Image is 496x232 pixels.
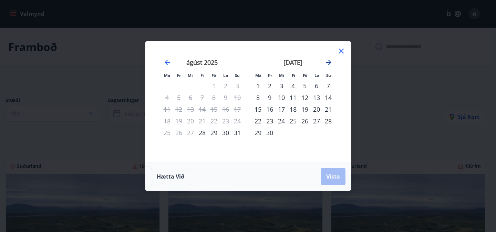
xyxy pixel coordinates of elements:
small: Fi [200,73,204,78]
div: 29 [208,127,220,139]
td: Choose laugardagur, 13. september 2025 as your check-in date. It’s available. [311,92,322,103]
td: Choose föstudagur, 12. september 2025 as your check-in date. It’s available. [299,92,311,103]
div: 2 [264,80,276,92]
div: 19 [299,103,311,115]
small: Má [255,73,261,78]
td: Choose föstudagur, 29. ágúst 2025 as your check-in date. It’s available. [208,127,220,139]
td: Not available. föstudagur, 15. ágúst 2025 [208,103,220,115]
td: Choose fimmtudagur, 18. september 2025 as your check-in date. It’s available. [287,103,299,115]
td: Not available. fimmtudagur, 7. ágúst 2025 [196,92,208,103]
div: 18 [287,103,299,115]
small: Þr [177,73,181,78]
div: 15 [252,103,264,115]
td: Not available. fimmtudagur, 21. ágúst 2025 [196,115,208,127]
td: Not available. fimmtudagur, 14. ágúst 2025 [196,103,208,115]
div: Move forward to switch to the next month. [324,58,333,67]
td: Not available. mánudagur, 18. ágúst 2025 [161,115,173,127]
td: Choose þriðjudagur, 16. september 2025 as your check-in date. It’s available. [264,103,276,115]
td: Choose mánudagur, 1. september 2025 as your check-in date. It’s available. [252,80,264,92]
small: Þr [268,73,272,78]
div: 9 [264,92,276,103]
div: 17 [276,103,287,115]
div: 28 [322,115,334,127]
span: Hætta við [157,173,184,180]
div: 4 [287,80,299,92]
td: Choose miðvikudagur, 24. september 2025 as your check-in date. It’s available. [276,115,287,127]
td: Not available. föstudagur, 8. ágúst 2025 [208,92,220,103]
td: Not available. þriðjudagur, 5. ágúst 2025 [173,92,185,103]
div: 24 [276,115,287,127]
td: Not available. mánudagur, 4. ágúst 2025 [161,92,173,103]
div: 3 [276,80,287,92]
td: Choose þriðjudagur, 2. september 2025 as your check-in date. It’s available. [264,80,276,92]
div: 26 [299,115,311,127]
div: 13 [311,92,322,103]
td: Choose föstudagur, 19. september 2025 as your check-in date. It’s available. [299,103,311,115]
div: 7 [322,80,334,92]
td: Choose mánudagur, 15. september 2025 as your check-in date. It’s available. [252,103,264,115]
td: Not available. laugardagur, 9. ágúst 2025 [220,92,231,103]
div: 30 [220,127,231,139]
small: Su [235,73,240,78]
td: Not available. miðvikudagur, 6. ágúst 2025 [185,92,196,103]
div: 5 [299,80,311,92]
td: Not available. þriðjudagur, 19. ágúst 2025 [173,115,185,127]
td: Choose miðvikudagur, 17. september 2025 as your check-in date. It’s available. [276,103,287,115]
div: 11 [287,92,299,103]
td: Choose laugardagur, 6. september 2025 as your check-in date. It’s available. [311,80,322,92]
div: 28 [196,127,208,139]
td: Choose sunnudagur, 28. september 2025 as your check-in date. It’s available. [322,115,334,127]
td: Not available. föstudagur, 1. ágúst 2025 [208,80,220,92]
small: La [314,73,319,78]
td: Choose mánudagur, 8. september 2025 as your check-in date. It’s available. [252,92,264,103]
td: Choose mánudagur, 22. september 2025 as your check-in date. It’s available. [252,115,264,127]
td: Choose sunnudagur, 21. september 2025 as your check-in date. It’s available. [322,103,334,115]
td: Not available. sunnudagur, 3. ágúst 2025 [231,80,243,92]
td: Not available. þriðjudagur, 26. ágúst 2025 [173,127,185,139]
div: 21 [322,103,334,115]
div: 16 [264,103,276,115]
td: Choose þriðjudagur, 23. september 2025 as your check-in date. It’s available. [264,115,276,127]
small: Fö [303,73,307,78]
strong: [DATE] [283,58,302,67]
td: Not available. mánudagur, 11. ágúst 2025 [161,103,173,115]
td: Choose þriðjudagur, 9. september 2025 as your check-in date. It’s available. [264,92,276,103]
div: 14 [322,92,334,103]
td: Choose fimmtudagur, 25. september 2025 as your check-in date. It’s available. [287,115,299,127]
small: Fö [211,73,216,78]
td: Not available. sunnudagur, 10. ágúst 2025 [231,92,243,103]
td: Choose fimmtudagur, 4. september 2025 as your check-in date. It’s available. [287,80,299,92]
td: Choose laugardagur, 20. september 2025 as your check-in date. It’s available. [311,103,322,115]
td: Not available. miðvikudagur, 27. ágúst 2025 [185,127,196,139]
td: Not available. mánudagur, 25. ágúst 2025 [161,127,173,139]
div: 29 [252,127,264,139]
td: Not available. sunnudagur, 24. ágúst 2025 [231,115,243,127]
small: Má [164,73,170,78]
td: Not available. laugardagur, 23. ágúst 2025 [220,115,231,127]
td: Choose laugardagur, 27. september 2025 as your check-in date. It’s available. [311,115,322,127]
small: Su [326,73,331,78]
td: Choose sunnudagur, 31. ágúst 2025 as your check-in date. It’s available. [231,127,243,139]
div: 6 [311,80,322,92]
div: 27 [311,115,322,127]
td: Choose laugardagur, 30. ágúst 2025 as your check-in date. It’s available. [220,127,231,139]
td: Not available. miðvikudagur, 13. ágúst 2025 [185,103,196,115]
td: Choose mánudagur, 29. september 2025 as your check-in date. It’s available. [252,127,264,139]
div: 20 [311,103,322,115]
td: Choose fimmtudagur, 11. september 2025 as your check-in date. It’s available. [287,92,299,103]
td: Not available. þriðjudagur, 12. ágúst 2025 [173,103,185,115]
td: Choose miðvikudagur, 10. september 2025 as your check-in date. It’s available. [276,92,287,103]
button: Hætta við [151,168,190,185]
div: 8 [252,92,264,103]
div: 25 [287,115,299,127]
div: 23 [264,115,276,127]
td: Choose föstudagur, 26. september 2025 as your check-in date. It’s available. [299,115,311,127]
div: Calendar [154,50,343,154]
td: Not available. laugardagur, 2. ágúst 2025 [220,80,231,92]
div: Move backward to switch to the previous month. [163,58,172,67]
td: Choose föstudagur, 5. september 2025 as your check-in date. It’s available. [299,80,311,92]
div: 12 [299,92,311,103]
div: 31 [231,127,243,139]
td: Choose sunnudagur, 7. september 2025 as your check-in date. It’s available. [322,80,334,92]
small: Mi [188,73,193,78]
